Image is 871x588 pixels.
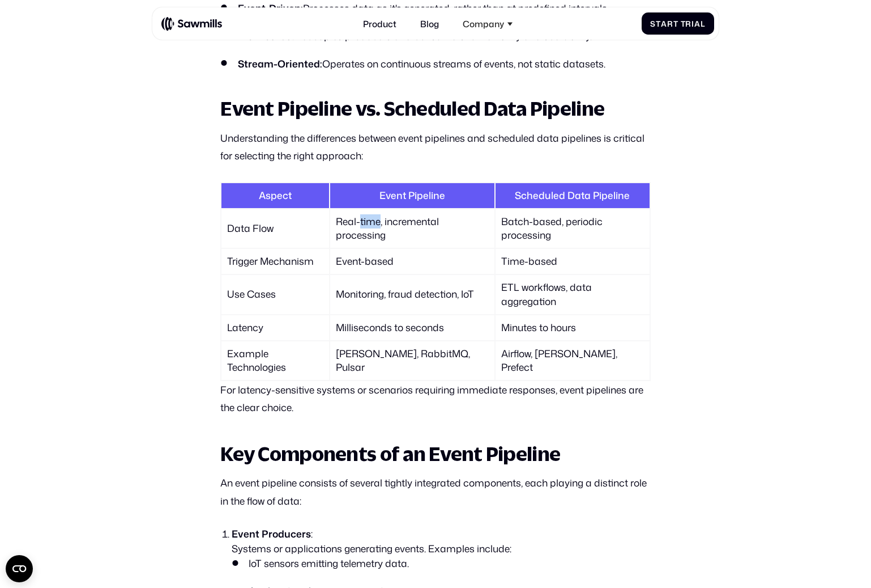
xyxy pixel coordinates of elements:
[650,19,656,28] span: S
[232,527,311,541] strong: Event Producers
[220,129,650,164] p: Understanding the differences between event pipelines and scheduled data pipelines is critical fo...
[330,341,494,380] td: [PERSON_NAME], RabbitMQ, Pulsar
[238,1,303,15] strong: Event-Driven:
[221,249,328,274] td: Trigger Mechanism
[413,12,445,36] a: Blog
[496,341,650,380] td: Airflow, [PERSON_NAME], Prefect
[681,19,686,28] span: T
[330,275,494,314] td: Monitoring, fraud detection, IoT
[496,315,650,340] td: Minutes to hours
[220,381,650,416] p: For latency-sensitive systems or scenarios requiring immediate responses, event pipelines are the...
[673,19,678,28] span: t
[330,315,494,340] td: Milliseconds to seconds
[496,209,650,248] td: Batch-based, periodic processing
[642,12,714,35] a: StartTrial
[238,57,322,71] strong: Stream-Oriented:
[694,19,701,28] span: a
[6,555,33,582] button: Open CMP widget
[456,12,519,36] div: Company
[220,1,650,16] li: Processes data as it's generated, rather than at predefined intervals.
[220,474,650,509] p: An event pipeline consists of several tightly integrated components, each playing a distinct role...
[221,315,328,340] td: Latency
[221,209,328,248] td: Data Flow
[221,275,328,314] td: Use Cases
[496,183,650,208] th: Scheduled Data Pipeline
[220,98,650,119] h2: Event Pipeline vs. Scheduled Data Pipeline
[356,12,403,36] a: Product
[330,249,494,274] td: Event-based
[701,19,706,28] span: l
[238,29,294,43] strong: Distributed:
[221,341,328,380] td: Example Technologies
[661,19,667,28] span: a
[220,57,650,71] li: Operates on continuous streams of events, not static datasets.
[463,19,504,29] div: Company
[685,19,691,28] span: r
[667,19,673,28] span: r
[656,19,661,28] span: t
[232,556,651,571] li: IoT sensors emitting telemetry data.
[691,19,694,28] span: i
[496,249,650,274] td: Time-based
[330,183,494,208] th: Event Pipeline
[221,183,328,208] th: Aspect
[330,209,494,248] td: Real-time, incremental processing
[496,275,650,314] td: ETL workflows, data aggregation
[220,443,650,464] h2: Key Components of an Event Pipeline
